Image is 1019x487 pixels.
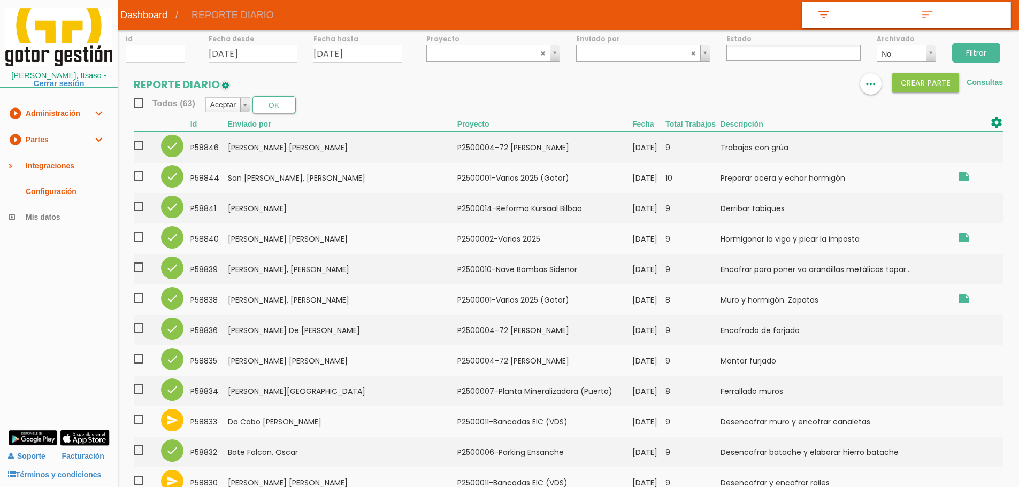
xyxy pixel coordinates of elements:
td: Encofrado de forjado [721,315,952,345]
i: check [166,292,179,305]
i: check [166,231,179,244]
td: 58836 [190,315,228,345]
td: 58846 [190,132,228,163]
td: 8 [665,376,720,406]
td: Ferrallado muros [721,376,952,406]
td: [DATE] [632,163,665,193]
th: Proyecto [457,116,632,132]
i: Obra Zarautz [957,231,970,244]
a: No [877,45,936,62]
i: more_horiz [864,73,878,95]
th: Descripción [721,116,952,132]
td: [DATE] [632,254,665,284]
td: 58834 [190,376,228,406]
td: Desencofrar batache y elaborar hierro batache [721,437,952,467]
label: Fecha hasta [313,34,402,43]
i: check [166,140,179,152]
td: P2500010-Nave Bombas Sidenor [457,254,632,284]
td: 58840 [190,223,228,254]
td: P2500004-72 [PERSON_NAME] [457,132,632,163]
td: Desencofrar muro y encofrar canaletas [721,406,952,437]
i: send [166,414,179,427]
td: [PERSON_NAME] [PERSON_NAME] [228,345,457,376]
input: Filtrar [952,43,1000,63]
button: OK [252,96,296,113]
label: Proyecto [426,34,561,43]
td: [DATE] [632,406,665,437]
label: Fecha desde [209,34,297,43]
td: Montar furjado [721,345,952,376]
td: 58832 [190,437,228,467]
td: Trabajos con grúa [721,132,952,163]
td: 58838 [190,284,228,315]
td: 58841 [190,193,228,223]
label: Archivado [877,34,936,43]
span: No [882,45,921,63]
td: [PERSON_NAME], [PERSON_NAME] [228,284,457,315]
img: itcons-logo [5,8,112,66]
td: [DATE] [632,284,665,315]
td: [PERSON_NAME], [PERSON_NAME] [228,254,457,284]
td: [DATE] [632,315,665,345]
td: P2500004-72 [PERSON_NAME] [457,315,632,345]
td: 9 [665,345,720,376]
a: Soporte [8,452,45,460]
a: Cerrar sesión [34,79,85,88]
td: [DATE] [632,437,665,467]
img: edit-1.png [220,80,231,91]
td: [DATE] [632,345,665,376]
td: 10 [665,163,720,193]
h2: REPORTE DIARIO [134,79,231,90]
td: 58839 [190,254,228,284]
td: [DATE] [632,376,665,406]
td: P2500001-Varios 2025 (Gotor) [457,163,632,193]
td: [DATE] [632,132,665,163]
i: filter_list [815,8,832,22]
i: check [166,383,179,396]
label: Enviado por [576,34,710,43]
a: sort [906,2,1010,28]
a: Aceptar [206,98,250,112]
td: San [PERSON_NAME], [PERSON_NAME] [228,163,457,193]
th: Id [190,116,228,132]
td: 9 [665,132,720,163]
td: [PERSON_NAME] De [PERSON_NAME] [228,315,457,345]
td: 58833 [190,406,228,437]
td: 9 [665,315,720,345]
i: check [166,353,179,366]
td: 9 [665,193,720,223]
td: 9 [665,406,720,437]
i: expand_more [92,101,105,126]
td: [PERSON_NAME] [PERSON_NAME] [228,132,457,163]
td: 8 [665,284,720,315]
i: check [166,200,179,213]
td: 9 [665,437,720,467]
td: P2500006-Parking Ensanche [457,437,632,467]
span: REPORTE DIARIO [183,2,282,28]
button: Crear PARTE [892,73,960,92]
i: Zaramillo [957,292,970,305]
td: P2500007-Planta Mineralizadora (Puerto) [457,376,632,406]
img: google-play.png [8,430,58,446]
a: Términos y condiciones [8,470,101,479]
th: Total Trabajos [665,116,720,132]
td: [DATE] [632,193,665,223]
td: [PERSON_NAME][GEOGRAPHIC_DATA] [228,376,457,406]
td: [DATE] [632,223,665,254]
i: Bidigorri erandio [957,170,970,183]
td: P2500014-Reforma Kursaal Bilbao [457,193,632,223]
a: Crear PARTE [892,78,960,87]
i: sort [919,8,936,22]
td: [PERSON_NAME] [PERSON_NAME] [228,223,457,254]
i: play_circle_filled [9,101,21,126]
i: check [166,261,179,274]
td: 9 [665,254,720,284]
i: check [166,170,179,183]
td: 9 [665,223,720,254]
td: 58835 [190,345,228,376]
td: P2500004-72 [PERSON_NAME] [457,345,632,376]
i: check [166,322,179,335]
td: 58844 [190,163,228,193]
i: check [166,444,179,457]
td: Encofrar para poner va arandillas metálicas topar... [721,254,952,284]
